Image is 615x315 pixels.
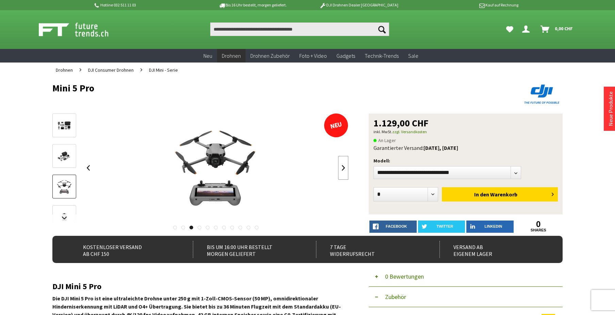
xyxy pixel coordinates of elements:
a: Technik-Trends [360,49,403,63]
p: DJI Drohnen Dealer [GEOGRAPHIC_DATA] [306,1,412,9]
span: Drohnen Zubehör [250,52,290,59]
span: Gadgets [336,52,355,59]
a: Warenkorb [538,22,576,36]
a: Dein Konto [519,22,535,36]
a: 0 [515,221,562,228]
a: Drohnen [52,63,76,77]
a: shares [515,228,562,232]
a: Neue Produkte [607,91,614,126]
span: Drohnen [222,52,241,59]
p: inkl. MwSt. [373,128,558,136]
img: DJI [522,83,563,105]
img: Shop Futuretrends - zur Startseite wechseln [39,21,123,38]
a: Drohnen Zubehör [246,49,295,63]
p: Hotline 032 511 11 03 [93,1,199,9]
div: Kostenloser Versand ab CHF 150 [69,241,178,258]
a: LinkedIn [466,221,514,233]
span: Technik-Trends [365,52,399,59]
h2: DJI Mini 5 Pro [52,282,348,291]
div: Versand ab eigenem Lager [439,241,548,258]
a: facebook [369,221,417,233]
span: facebook [386,224,407,228]
button: In den Warenkorb [442,187,558,202]
a: DJI Mini - Serie [146,63,181,77]
span: Foto + Video [299,52,327,59]
span: Warenkorb [490,191,517,198]
p: Kauf auf Rechnung [412,1,518,9]
b: [DATE], [DATE] [423,144,458,151]
input: Produkt, Marke, Kategorie, EAN, Artikelnummer… [210,22,389,36]
span: DJI Mini - Serie [149,67,178,73]
a: Foto + Video [295,49,332,63]
a: Sale [403,49,423,63]
span: 0,00 CHF [555,23,573,34]
span: In den [474,191,489,198]
span: DJI Consumer Drohnen [88,67,134,73]
div: 7 Tage Widerrufsrecht [316,241,425,258]
a: zzgl. Versandkosten [392,129,427,134]
span: An Lager [373,136,396,144]
img: Vorschau: Mini 5 Pro [54,119,74,133]
button: Zubehör [369,287,563,307]
a: Meine Favoriten [503,22,517,36]
a: DJI Consumer Drohnen [85,63,137,77]
div: Garantierter Versand: [373,144,558,151]
p: Bis 16 Uhr bestellt, morgen geliefert. [199,1,305,9]
button: 0 Bewertungen [369,266,563,287]
a: Drohnen [217,49,246,63]
a: twitter [418,221,465,233]
span: twitter [436,224,453,228]
p: Modell: [373,157,558,165]
span: Neu [203,52,212,59]
a: Neu [199,49,217,63]
span: 1.129,00 CHF [373,118,429,128]
span: Drohnen [56,67,73,73]
span: Sale [408,52,418,59]
div: Bis um 16:00 Uhr bestellt Morgen geliefert [193,241,301,258]
button: Suchen [375,22,389,36]
a: Gadgets [332,49,360,63]
span: LinkedIn [484,224,502,228]
h1: Mini 5 Pro [52,83,461,93]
